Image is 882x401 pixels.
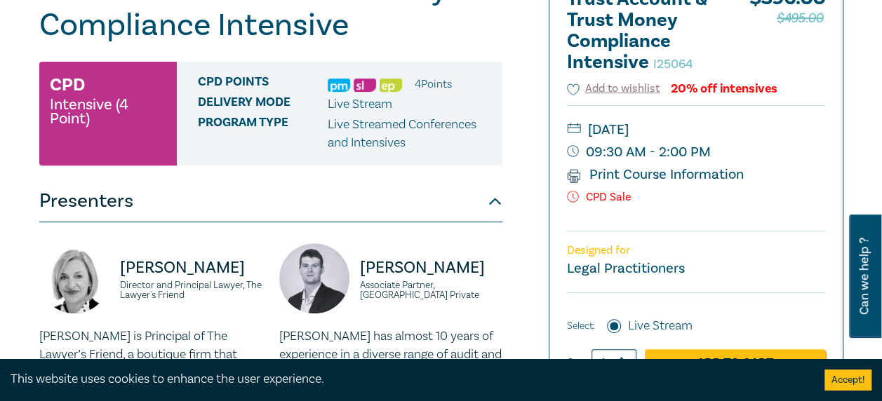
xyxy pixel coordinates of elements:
[671,82,777,95] div: 20% off intensives
[645,349,825,376] a: Add to Cart
[39,327,262,400] p: [PERSON_NAME] is Principal of The Lawyer’s Friend, a boutique firm that helps lawyers navigate th...
[120,257,262,279] p: [PERSON_NAME]
[39,243,109,313] img: https://s3.ap-southeast-2.amazonaws.com/leo-cussen-store-production-content/Contacts/Jennie%20Pak...
[567,318,595,334] span: Select:
[198,116,328,152] span: Program type
[198,75,328,93] span: CPD Points
[354,79,376,92] img: Substantive Law
[360,257,502,279] p: [PERSON_NAME]
[279,243,349,313] img: https://s3.ap-southeast-2.amazonaws.com/leo-cussen-store-production-content/Contacts/Alex%20Young...
[567,259,685,278] small: Legal Practitioners
[50,72,85,97] h3: CPD
[380,79,402,92] img: Ethics & Professional Responsibility
[592,349,636,376] input: 1
[567,355,582,370] label: Qty
[415,75,452,93] li: 4 Point s
[39,180,502,222] button: Presenters
[328,116,492,152] p: Live Streamed Conferences and Intensives
[11,370,803,388] div: This website uses cookies to enhance the user experience.
[567,81,660,97] button: Add to wishlist
[777,7,823,29] span: $495.00
[120,280,262,300] small: Director and Principal Lawyer, The Lawyer's Friend
[857,223,871,329] span: Can we help ?
[360,280,502,300] small: Associate Partner, [GEOGRAPHIC_DATA] Private
[567,244,825,257] p: Designed for
[567,118,825,141] small: [DATE]
[653,56,693,72] small: I25064
[567,191,825,204] p: CPD Sale
[628,317,693,335] label: Live Stream
[50,97,166,125] small: Intensive (4 Point)
[824,369,871,390] button: Accept cookies
[328,79,350,92] img: Practice Management & Business Skills
[279,327,502,400] p: [PERSON_NAME] has almost 10 years of experience in a diverse range of audit and assurance assignm...
[567,165,744,184] a: Print Course Information
[328,96,392,112] span: Live Stream
[198,95,328,114] span: Delivery Mode
[567,141,825,163] small: 09:30 AM - 2:00 PM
